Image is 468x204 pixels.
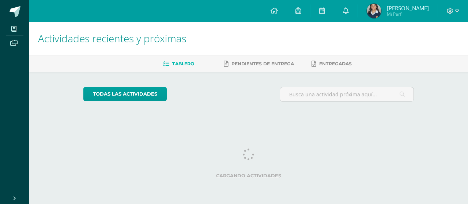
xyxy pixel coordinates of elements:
a: Entregadas [312,58,352,70]
span: Tablero [172,61,194,66]
label: Cargando actividades [83,173,414,178]
input: Busca una actividad próxima aquí... [280,87,414,101]
span: Pendientes de entrega [231,61,294,66]
span: [PERSON_NAME] [387,4,429,12]
a: todas las Actividades [83,87,167,101]
img: 4cdb02751314fa0dd71f70447004a266.png [367,4,381,18]
a: Pendientes de entrega [224,58,294,70]
span: Actividades recientes y próximas [38,31,186,45]
span: Mi Perfil [387,11,429,17]
span: Entregadas [319,61,352,66]
a: Tablero [163,58,194,70]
